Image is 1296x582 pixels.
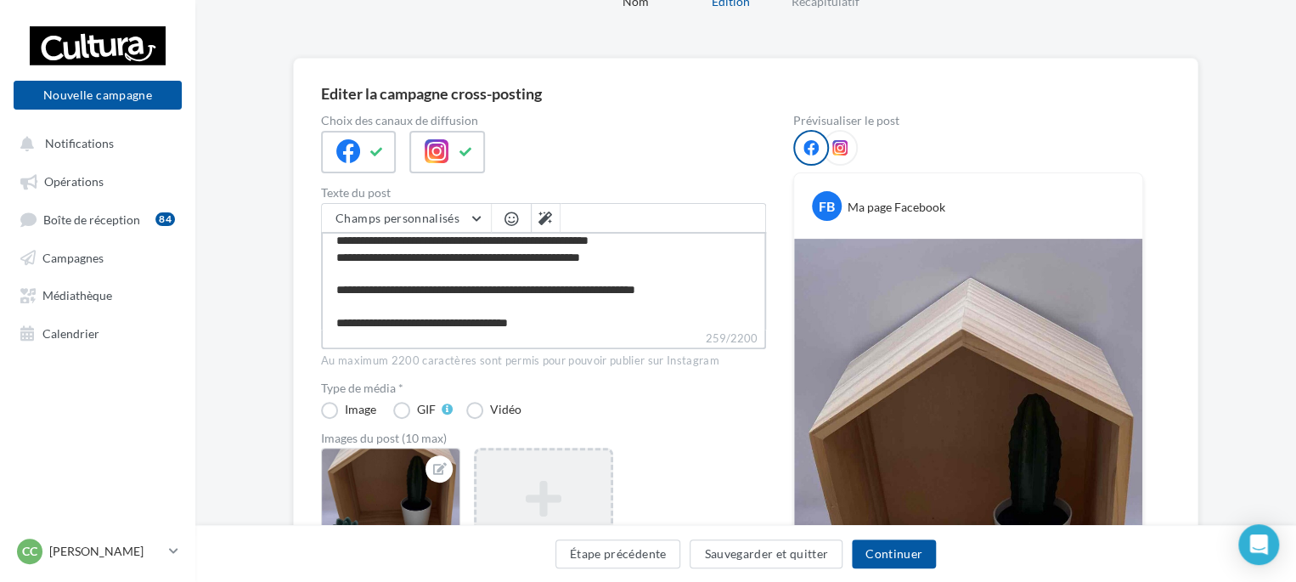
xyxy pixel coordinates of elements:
div: Open Intercom Messenger [1238,524,1279,565]
label: Texte du post [321,187,766,199]
label: 259/2200 [321,330,766,349]
div: FB [812,191,842,221]
span: Médiathèque [42,288,112,302]
button: Champs personnalisés [322,204,491,233]
p: [PERSON_NAME] [49,543,162,560]
div: Ma page Facebook [848,199,945,216]
span: Opérations [44,174,104,189]
a: Opérations [10,165,185,195]
span: Campagnes [42,250,104,264]
a: Cc [PERSON_NAME] [14,535,182,568]
button: Étape précédente [555,540,681,568]
span: Calendrier [42,325,99,340]
label: Type de média * [321,382,766,394]
div: 84 [155,212,175,226]
button: Nouvelle campagne [14,81,182,110]
button: Notifications [10,127,178,158]
span: Champs personnalisés [335,211,459,225]
div: Au maximum 2200 caractères sont permis pour pouvoir publier sur Instagram [321,353,766,369]
label: Choix des canaux de diffusion [321,115,766,127]
div: Prévisualiser le post [793,115,1143,127]
a: Médiathèque [10,279,185,309]
span: Cc [22,543,37,560]
a: Calendrier [10,317,185,348]
a: Boîte de réception84 [10,203,185,234]
a: Campagnes [10,241,185,272]
div: Image [345,404,376,415]
span: Notifications [45,136,114,150]
div: GIF [417,404,436,415]
button: Continuer [852,540,936,568]
button: Sauvegarder et quitter [690,540,842,568]
div: Images du post (10 max) [321,432,766,444]
div: Editer la campagne cross-posting [321,86,542,101]
span: Boîte de réception [43,212,140,226]
div: Vidéo [490,404,521,415]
